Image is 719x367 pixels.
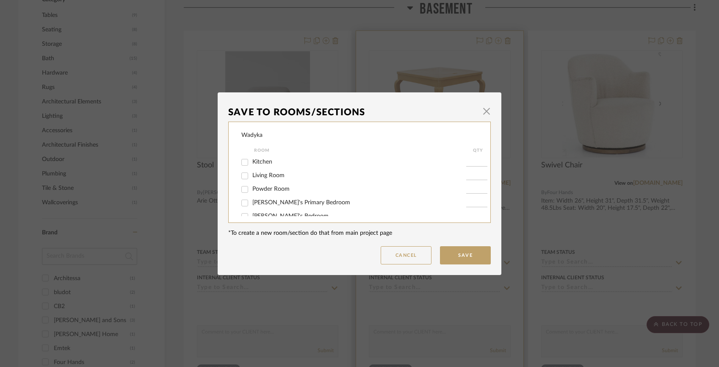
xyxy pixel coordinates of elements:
[252,172,285,178] span: Living Room
[228,103,478,122] div: Save To Rooms/Sections
[381,246,431,264] button: Cancel
[254,145,466,156] div: Room
[252,186,290,192] span: Powder Room
[478,103,495,120] button: Close
[440,246,491,264] button: Save
[228,229,491,238] div: *To create a new room/section do that from main project page
[466,145,489,156] div: QTY
[228,103,491,122] dialog-header: Save To Rooms/Sections
[241,131,263,140] div: Wadyka
[252,200,350,206] span: [PERSON_NAME]'s Primary Bedroom
[252,213,329,219] span: [PERSON_NAME]'s Bedroom
[252,159,272,165] span: Kitchen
